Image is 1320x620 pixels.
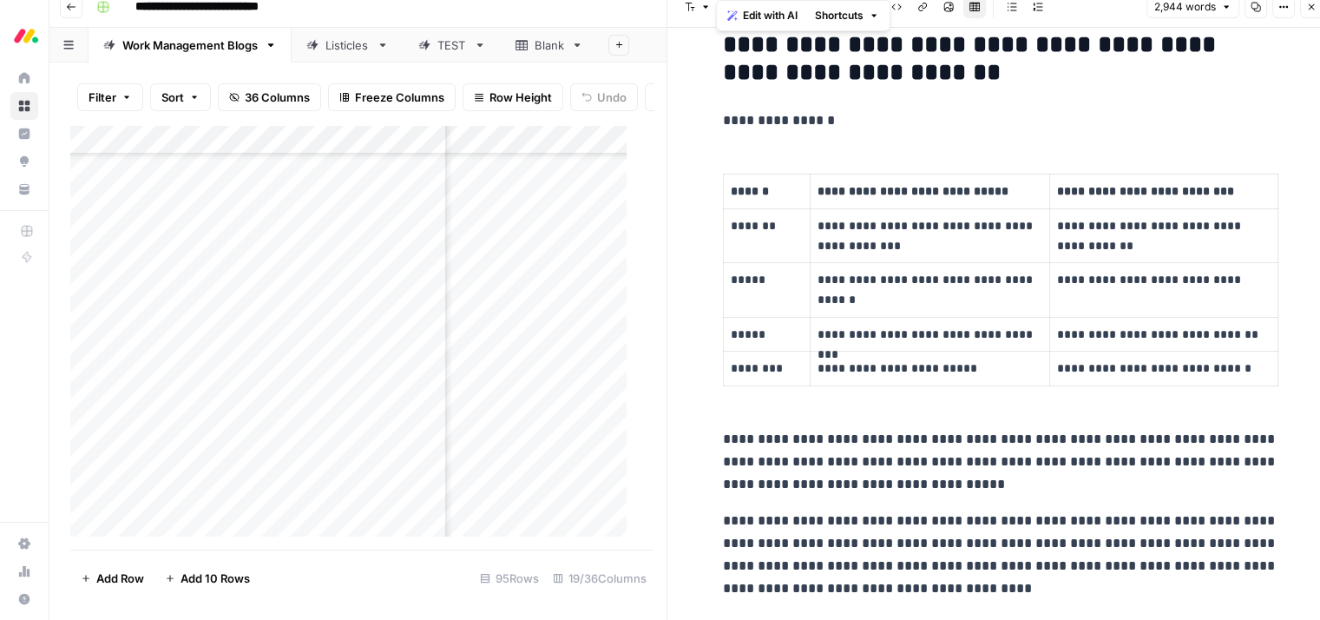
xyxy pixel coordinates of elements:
[10,585,38,613] button: Help + Support
[328,83,456,111] button: Freeze Columns
[89,89,116,106] span: Filter
[292,28,404,63] a: Listicles
[10,64,38,92] a: Home
[96,570,144,587] span: Add Row
[77,83,143,111] button: Filter
[325,36,370,54] div: Listicles
[10,120,38,148] a: Insights
[597,89,627,106] span: Undo
[570,83,638,111] button: Undo
[10,20,42,51] img: Monday.com Logo
[89,28,292,63] a: Work Management Blogs
[245,89,310,106] span: 36 Columns
[720,4,804,27] button: Edit with AI
[463,83,563,111] button: Row Height
[404,28,501,63] a: TEST
[122,36,258,54] div: Work Management Blogs
[743,8,798,23] span: Edit with AI
[10,92,38,120] a: Browse
[355,89,444,106] span: Freeze Columns
[10,557,38,585] a: Usage
[154,564,260,592] button: Add 10 Rows
[161,89,184,106] span: Sort
[181,570,250,587] span: Add 10 Rows
[150,83,211,111] button: Sort
[70,564,154,592] button: Add Row
[10,175,38,203] a: Your Data
[489,89,552,106] span: Row Height
[218,83,321,111] button: 36 Columns
[10,530,38,557] a: Settings
[808,4,886,27] button: Shortcuts
[10,148,38,175] a: Opportunities
[546,564,653,592] div: 19/36 Columns
[535,36,564,54] div: Blank
[10,14,38,57] button: Workspace: Monday.com
[501,28,598,63] a: Blank
[815,8,864,23] span: Shortcuts
[437,36,467,54] div: TEST
[473,564,546,592] div: 95 Rows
